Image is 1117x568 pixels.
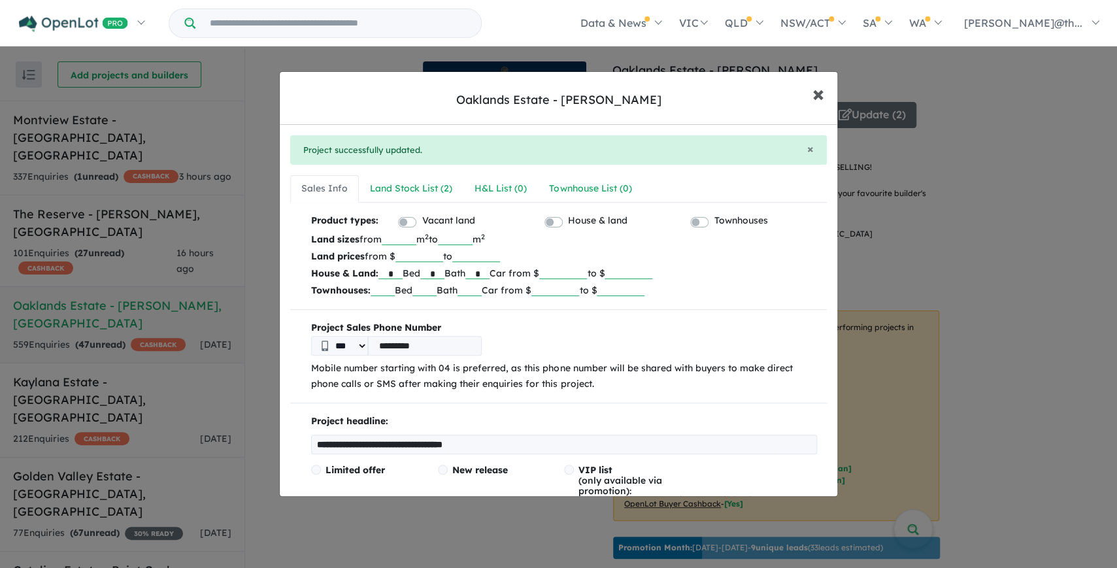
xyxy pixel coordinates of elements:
b: Land prices [311,250,365,262]
b: Townhouses: [311,284,371,296]
p: Mobile number starting with 04 is preferred, as this phone number will be shared with buyers to m... [311,361,817,392]
label: House & land [568,213,627,229]
p: from $ to [311,248,817,265]
span: VIP list [578,464,612,476]
div: Land Stock List ( 2 ) [370,181,452,197]
span: × [812,79,824,107]
p: Bed Bath Car from $ to $ [311,282,817,299]
b: Project Sales Phone Number [311,320,817,336]
img: Openlot PRO Logo White [19,16,128,32]
span: [PERSON_NAME]@th... [964,16,1082,29]
span: × [807,141,814,156]
div: H&L List ( 0 ) [475,181,527,197]
span: New release [452,464,508,476]
div: Oaklands Estate - [PERSON_NAME] [456,92,661,109]
p: Bed Bath Car from $ to $ [311,265,817,282]
label: Townhouses [714,213,767,229]
sup: 2 [425,232,429,241]
div: Project successfully updated. [290,135,827,165]
div: Sales Info [301,181,348,197]
label: Vacant land [422,213,475,229]
span: (only available via promotion): [578,464,662,497]
div: Townhouse List ( 0 ) [549,181,631,197]
p: from m to m [311,231,817,248]
b: House & Land: [311,267,378,279]
button: Close [807,143,814,155]
sup: 2 [481,232,485,241]
p: Project headline: [311,414,817,429]
b: Product types: [311,213,378,231]
img: Phone icon [322,341,328,351]
b: Land sizes [311,233,359,245]
input: Try estate name, suburb, builder or developer [198,9,478,37]
span: Limited offer [325,464,385,476]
